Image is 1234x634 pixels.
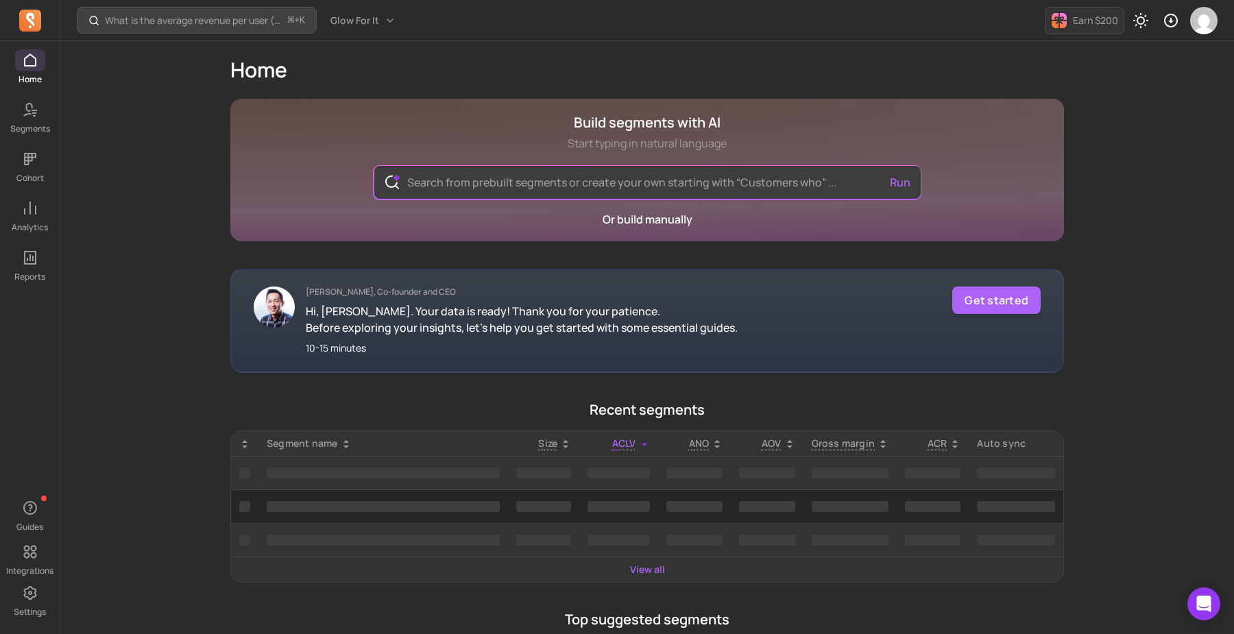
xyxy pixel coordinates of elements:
[6,565,53,576] p: Integrations
[239,535,250,546] span: ‌
[588,501,649,512] span: ‌
[15,494,45,535] button: Guides
[1187,587,1220,620] div: Open Intercom Messenger
[666,467,723,478] span: ‌
[588,467,649,478] span: ‌
[287,12,295,29] kbd: ⌘
[977,501,1055,512] span: ‌
[1073,14,1118,27] p: Earn $200
[812,467,889,478] span: ‌
[812,437,875,450] p: Gross margin
[739,535,795,546] span: ‌
[267,535,500,546] span: ‌
[516,535,571,546] span: ‌
[105,14,282,27] p: What is the average revenue per user (ARPU) by cohort?
[267,501,500,512] span: ‌
[977,535,1055,546] span: ‌
[330,14,379,27] span: Glow For It
[306,319,738,336] p: Before exploring your insights, let's help you get started with some essential guides.
[516,467,571,478] span: ‌
[239,501,250,512] span: ‌
[762,437,782,450] p: AOV
[603,212,692,227] a: Or build manually
[516,501,571,512] span: ‌
[10,123,50,134] p: Segments
[230,400,1064,419] p: Recent segments
[952,286,1041,314] button: Get started
[905,535,960,546] span: ‌
[16,173,44,184] p: Cohort
[928,437,947,450] p: ACR
[16,522,43,533] p: Guides
[12,222,48,233] p: Analytics
[19,74,42,85] p: Home
[254,286,295,328] img: John Chao CEO
[267,467,500,478] span: ‌
[739,501,795,512] span: ‌
[689,437,710,450] span: ANO
[666,501,723,512] span: ‌
[884,169,916,196] button: Run
[666,535,723,546] span: ‌
[977,437,1055,450] div: Auto sync
[306,341,738,355] p: 10-15 minutes
[568,113,727,132] h1: Build segments with AI
[230,58,1064,82] h1: Home
[288,13,305,27] span: +
[905,501,960,512] span: ‌
[588,535,649,546] span: ‌
[739,467,795,478] span: ‌
[322,8,404,33] button: Glow For It
[14,271,45,282] p: Reports
[977,467,1055,478] span: ‌
[239,467,250,478] span: ‌
[812,535,889,546] span: ‌
[812,501,889,512] span: ‌
[230,610,1064,629] p: Top suggested segments
[568,135,727,151] p: Start typing in natural language
[612,437,636,450] span: ACLV
[306,286,738,297] p: [PERSON_NAME], Co-founder and CEO
[14,607,46,618] p: Settings
[306,303,738,319] p: Hi, [PERSON_NAME]. Your data is ready! Thank you for your patience.
[1127,7,1154,34] button: Toggle dark mode
[267,437,500,450] div: Segment name
[77,7,317,34] button: What is the average revenue per user (ARPU) by cohort?⌘+K
[630,563,665,576] a: View all
[905,467,960,478] span: ‌
[300,15,305,26] kbd: K
[1045,7,1124,34] button: Earn $200
[1190,7,1218,34] img: avatar
[396,166,899,199] input: Search from prebuilt segments or create your own starting with “Customers who” ...
[538,437,557,450] span: Size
